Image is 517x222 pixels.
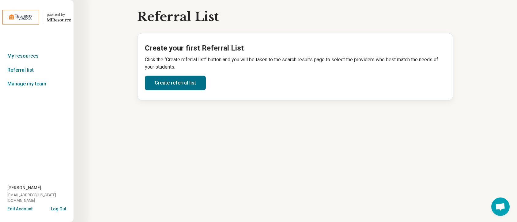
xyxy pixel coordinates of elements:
a: Create referral list [145,76,206,90]
img: University of Virginia [2,10,39,24]
div: powered by [47,12,71,17]
button: Edit Account [7,206,32,212]
span: [PERSON_NAME] [7,185,41,191]
h2: Create your first Referral List [145,43,446,54]
h1: Referral List [137,10,219,24]
button: Log Out [51,206,66,211]
a: University of Virginiapowered by [2,10,71,24]
div: Open chat [491,198,510,216]
p: Click the “Create referral list” button and you will be taken to the search results page to selec... [145,56,446,71]
span: [EMAIL_ADDRESS][US_STATE][DOMAIN_NAME] [7,192,74,203]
